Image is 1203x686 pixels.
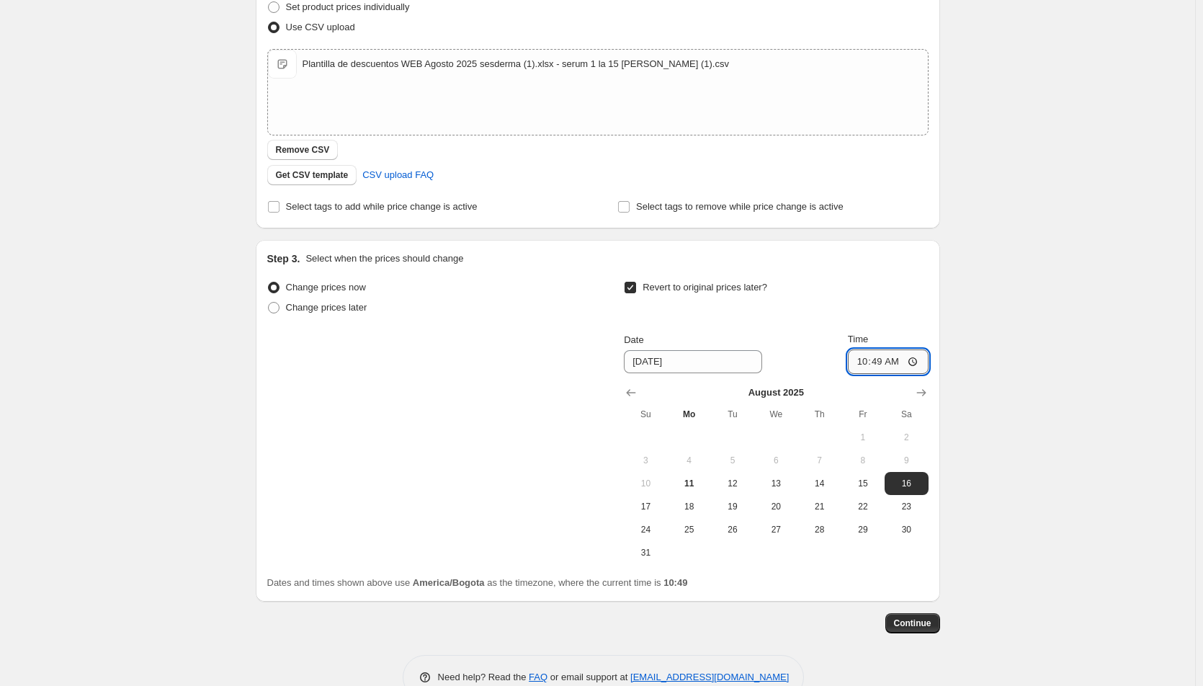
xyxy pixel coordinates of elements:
button: Thursday August 7 2025 [797,449,841,472]
span: 26 [717,524,748,535]
h2: Step 3. [267,251,300,266]
input: 12:00 [848,349,929,374]
span: 25 [674,524,705,535]
span: Select tags to remove while price change is active [636,201,844,212]
span: 23 [890,501,922,512]
button: Wednesday August 27 2025 [754,518,797,541]
button: Wednesday August 13 2025 [754,472,797,495]
button: Tuesday August 12 2025 [711,472,754,495]
span: 3 [630,455,661,466]
span: We [760,409,792,420]
span: 28 [803,524,835,535]
span: 29 [847,524,879,535]
span: 6 [760,455,792,466]
span: 15 [847,478,879,489]
span: 4 [674,455,705,466]
button: Wednesday August 6 2025 [754,449,797,472]
span: Revert to original prices later? [643,282,767,293]
span: Tu [717,409,748,420]
th: Wednesday [754,403,797,426]
span: Change prices now [286,282,366,293]
button: Thursday August 28 2025 [797,518,841,541]
th: Monday [668,403,711,426]
button: Sunday August 17 2025 [624,495,667,518]
button: Tuesday August 26 2025 [711,518,754,541]
span: Change prices later [286,302,367,313]
span: Date [624,334,643,345]
span: Set product prices individually [286,1,410,12]
span: 14 [803,478,835,489]
button: Thursday August 14 2025 [797,472,841,495]
button: Today Monday August 11 2025 [668,472,711,495]
button: Saturday August 30 2025 [885,518,928,541]
span: Get CSV template [276,169,349,181]
th: Thursday [797,403,841,426]
button: Show next month, September 2025 [911,383,931,403]
button: Saturday August 23 2025 [885,495,928,518]
span: Need help? Read the [438,672,529,682]
span: 13 [760,478,792,489]
button: Monday August 25 2025 [668,518,711,541]
button: Saturday August 16 2025 [885,472,928,495]
button: Continue [885,613,940,633]
span: Use CSV upload [286,22,355,32]
button: Friday August 29 2025 [841,518,885,541]
button: Tuesday August 5 2025 [711,449,754,472]
span: 31 [630,547,661,558]
button: Sunday August 31 2025 [624,541,667,564]
button: Friday August 1 2025 [841,426,885,449]
span: 5 [717,455,748,466]
a: CSV upload FAQ [354,164,442,187]
span: 19 [717,501,748,512]
button: Friday August 8 2025 [841,449,885,472]
span: 11 [674,478,705,489]
span: Mo [674,409,705,420]
span: Dates and times shown above use as the timezone, where the current time is [267,577,688,588]
th: Sunday [624,403,667,426]
span: 22 [847,501,879,512]
b: 10:49 [663,577,687,588]
button: Monday August 4 2025 [668,449,711,472]
span: CSV upload FAQ [362,168,434,182]
span: Sa [890,409,922,420]
button: Saturday August 2 2025 [885,426,928,449]
span: Fr [847,409,879,420]
button: Tuesday August 19 2025 [711,495,754,518]
button: Monday August 18 2025 [668,495,711,518]
span: 2 [890,432,922,443]
button: Show previous month, July 2025 [621,383,641,403]
span: 9 [890,455,922,466]
span: Remove CSV [276,144,330,156]
span: 18 [674,501,705,512]
input: 8/11/2025 [624,350,762,373]
span: 21 [803,501,835,512]
b: America/Bogota [413,577,485,588]
span: 20 [760,501,792,512]
span: 1 [847,432,879,443]
span: Th [803,409,835,420]
button: Sunday August 24 2025 [624,518,667,541]
span: 24 [630,524,661,535]
button: Get CSV template [267,165,357,185]
button: Friday August 22 2025 [841,495,885,518]
span: Continue [894,618,931,629]
span: 16 [890,478,922,489]
span: 7 [803,455,835,466]
th: Friday [841,403,885,426]
button: Sunday August 10 2025 [624,472,667,495]
button: Wednesday August 20 2025 [754,495,797,518]
span: or email support at [547,672,630,682]
span: Select tags to add while price change is active [286,201,478,212]
span: 10 [630,478,661,489]
div: Plantilla de descuentos WEB Agosto 2025 sesderma (1).xlsx - serum 1 la 15 [PERSON_NAME] (1).csv [303,57,729,71]
button: Sunday August 3 2025 [624,449,667,472]
th: Saturday [885,403,928,426]
span: 12 [717,478,748,489]
button: Friday August 15 2025 [841,472,885,495]
button: Thursday August 21 2025 [797,495,841,518]
span: Su [630,409,661,420]
th: Tuesday [711,403,754,426]
span: 27 [760,524,792,535]
p: Select when the prices should change [305,251,463,266]
button: Saturday August 9 2025 [885,449,928,472]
